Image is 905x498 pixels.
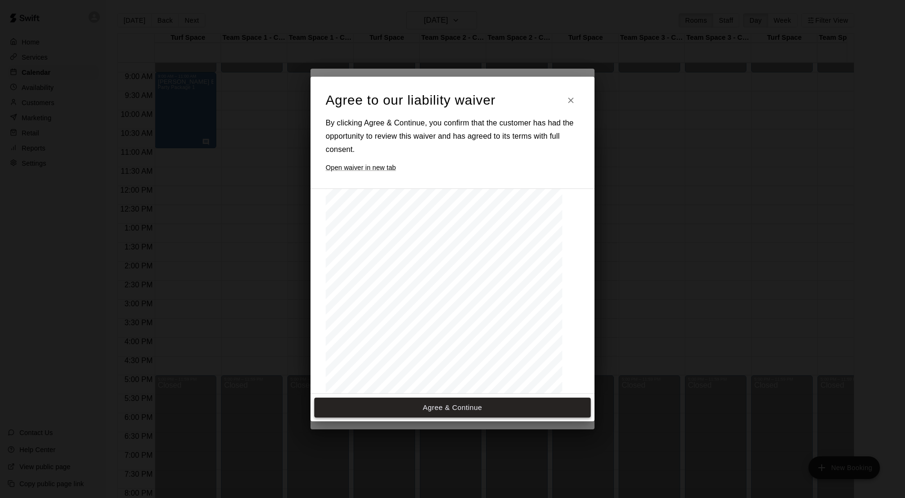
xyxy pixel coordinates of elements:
h6: By clicking Agree & Continue, you confirm that the customer has had the opportunity to review thi... [326,116,579,156]
h4: Agree to our liability waiver [326,92,496,109]
button: Agree & Continue [314,398,591,418]
button: Close [562,92,579,109]
a: Open waiver in new tab [326,163,579,173]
